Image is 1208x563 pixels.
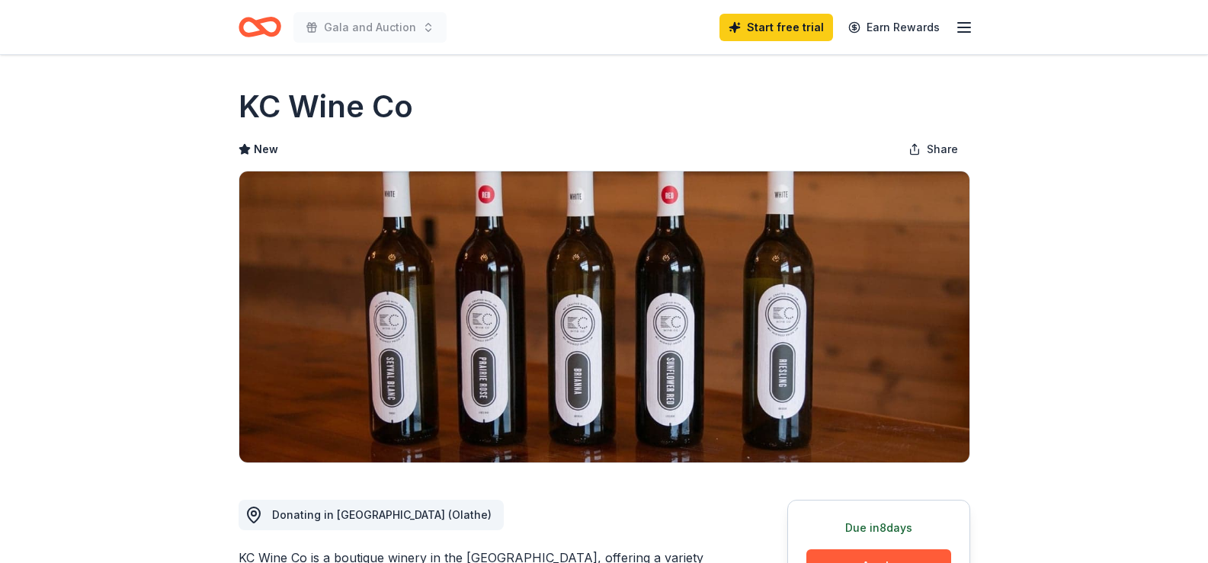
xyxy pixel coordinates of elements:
span: Share [927,140,958,158]
div: Due in 8 days [806,519,951,537]
span: Gala and Auction [324,18,416,37]
span: New [254,140,278,158]
span: Donating in [GEOGRAPHIC_DATA] (Olathe) [272,508,492,521]
a: Home [239,9,281,45]
h1: KC Wine Co [239,85,413,128]
button: Share [896,134,970,165]
a: Start free trial [719,14,833,41]
a: Earn Rewards [839,14,949,41]
button: Gala and Auction [293,12,447,43]
img: Image for KC Wine Co [239,171,969,462]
